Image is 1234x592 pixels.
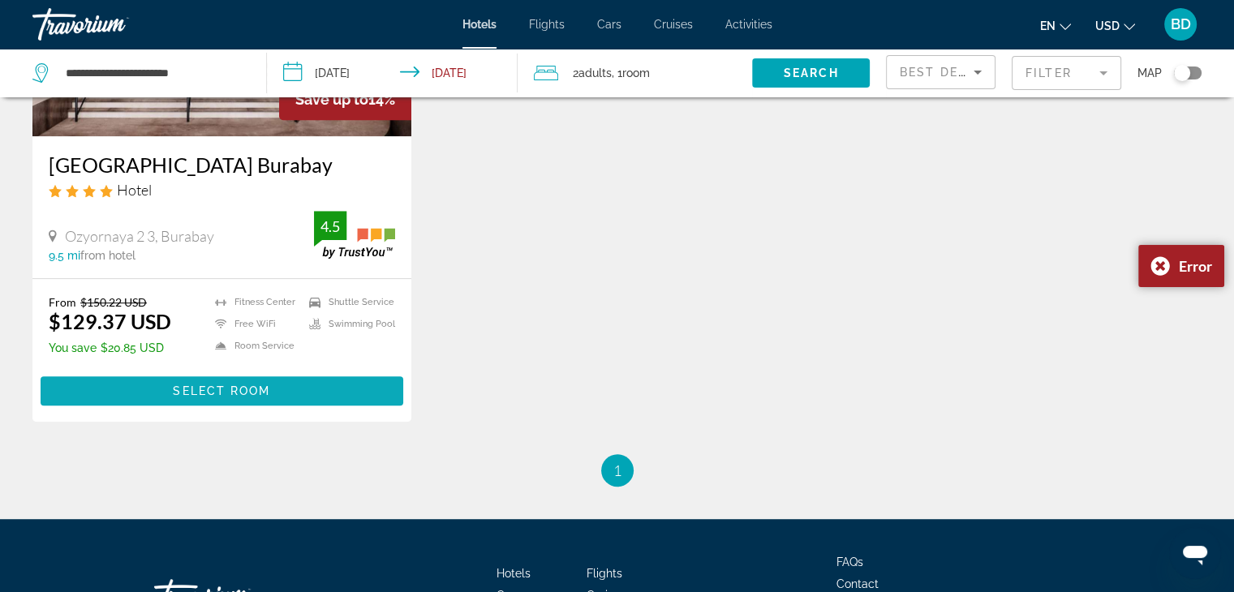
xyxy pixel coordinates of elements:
nav: Pagination [32,454,1202,487]
span: Best Deals [900,66,984,79]
span: , 1 [612,62,650,84]
span: Adults [578,66,612,79]
li: Swimming Pool [301,317,395,331]
button: Check-in date: Sep 18, 2025 Check-out date: Sep 19, 2025 [267,49,518,97]
a: Hotels [462,18,497,31]
button: Travelers: 2 adults, 0 children [518,49,752,97]
a: Activities [725,18,772,31]
div: 4 star Hotel [49,181,395,199]
ins: $129.37 USD [49,309,171,333]
li: Shuttle Service [301,295,395,309]
a: Contact [836,577,879,590]
button: Search [752,58,870,88]
del: $150.22 USD [80,295,147,309]
div: 4.5 [314,217,346,236]
iframe: Кнопка запуска окна обмена сообщениями [1169,527,1221,579]
a: Select Room [41,380,403,398]
a: Flights [529,18,565,31]
span: USD [1095,19,1120,32]
img: trustyou-badge.svg [314,211,395,259]
a: Flights [587,567,622,580]
span: Select Room [173,384,270,397]
button: Filter [1012,55,1121,91]
li: Free WiFi [207,317,301,331]
span: Ozyornaya 2 3, Burabay [65,227,214,245]
button: Select Room [41,376,403,405]
a: FAQs [836,556,863,568]
span: Hotel [117,181,152,199]
a: Cruises [654,18,693,31]
a: [GEOGRAPHIC_DATA] Burabay [49,152,395,177]
mat-select: Sort by [900,62,982,82]
span: from hotel [80,249,135,262]
a: Travorium [32,3,195,45]
span: Room [622,66,650,79]
span: en [1040,19,1056,32]
a: Cars [597,18,621,31]
button: User Menu [1159,7,1202,41]
span: From [49,295,76,309]
button: Change language [1040,14,1071,37]
a: Hotels [497,567,531,580]
div: Error [1179,257,1212,275]
span: 9.5 mi [49,249,80,262]
button: Change currency [1095,14,1135,37]
li: Room Service [207,339,301,353]
span: Search [784,66,839,79]
span: Map [1137,62,1162,84]
span: You save [49,341,97,354]
span: 1 [613,461,621,479]
span: 2 [573,62,612,84]
p: $20.85 USD [49,341,171,354]
li: Fitness Center [207,295,301,309]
